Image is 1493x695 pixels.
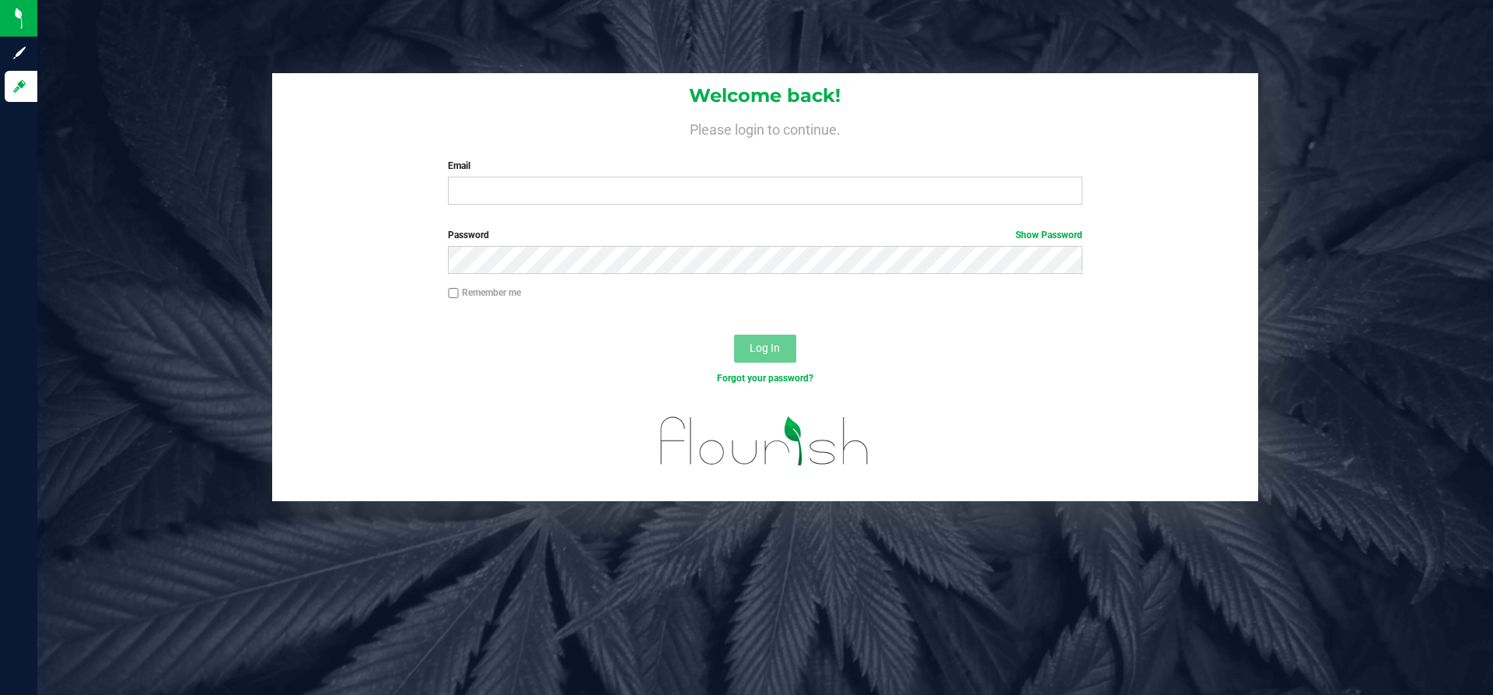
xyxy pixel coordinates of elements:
[272,118,1258,137] h4: Please login to continue.
[448,288,459,299] input: Remember me
[448,159,1082,173] label: Email
[750,342,780,354] span: Log In
[642,402,888,481] img: flourish_logo.svg
[272,86,1258,106] h1: Welcome back!
[12,79,27,94] inline-svg: Log in
[1016,230,1082,240] a: Show Password
[448,286,521,300] label: Remember me
[448,230,489,240] span: Password
[717,373,813,384] a: Forgot your password?
[12,45,27,61] inline-svg: Sign up
[734,335,796,363] button: Log In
